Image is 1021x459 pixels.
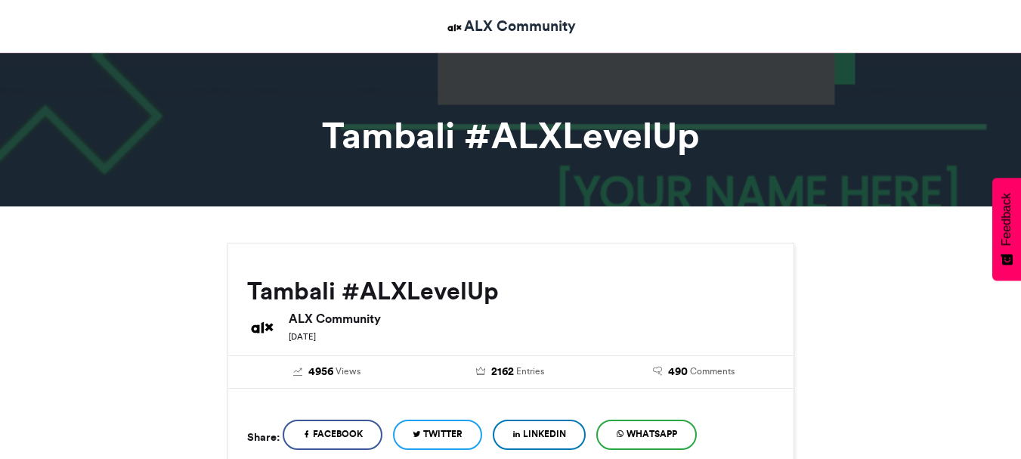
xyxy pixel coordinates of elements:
[283,420,382,450] a: Facebook
[247,427,280,447] h5: Share:
[445,15,576,37] a: ALX Community
[690,364,735,378] span: Comments
[992,178,1021,281] button: Feedback - Show survey
[247,364,408,380] a: 4956 Views
[627,427,677,441] span: WhatsApp
[491,364,514,380] span: 2162
[91,117,930,154] h1: Tambali #ALXLevelUp
[313,427,363,441] span: Facebook
[1000,193,1013,246] span: Feedback
[430,364,591,380] a: 2162 Entries
[523,427,566,441] span: LinkedIn
[516,364,544,378] span: Entries
[393,420,482,450] a: Twitter
[596,420,697,450] a: WhatsApp
[493,420,586,450] a: LinkedIn
[668,364,688,380] span: 490
[423,427,463,441] span: Twitter
[445,18,464,37] img: ALX Community
[336,364,360,378] span: Views
[614,364,775,380] a: 490 Comments
[308,364,333,380] span: 4956
[247,312,277,343] img: ALX Community
[289,331,316,342] small: [DATE]
[289,312,775,324] h6: ALX Community
[247,278,775,305] h2: Tambali #ALXLevelUp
